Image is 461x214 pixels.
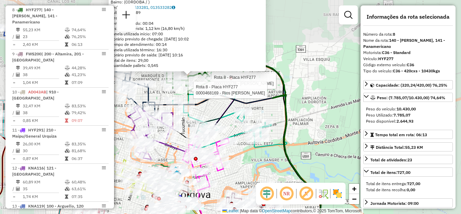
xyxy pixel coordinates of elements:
[22,41,64,48] td: 2,40 KM
[363,93,453,102] a: Peso: (7.785,07/10.430,00) 74,64%
[119,8,133,23] a: Nova sessão e pesquisa
[370,200,419,207] div: Jornada Motorista: 09:00
[22,179,64,185] td: 60,89 KM
[22,65,64,71] td: 39,49 KM
[370,170,410,176] div: Total de itens:
[12,155,16,162] td: =
[71,193,106,200] td: 07:35
[22,193,64,200] td: 1,74 KM
[318,188,329,199] img: Fluxo de ruas
[65,180,70,184] i: % de utilização do peso
[26,51,41,56] span: FWS200
[240,209,241,213] span: |
[363,155,453,164] a: Total de atividades:23
[16,142,20,146] i: Distância Total
[65,119,68,123] i: Tempo total em rota
[65,28,70,32] i: % de utilização do peso
[298,185,314,202] span: Exibir rótulo
[71,185,106,192] td: 63,61%
[172,5,175,10] i: Observações
[28,89,46,94] span: AD043AB
[12,127,57,139] span: | 210 - Maipu/General Urquiza
[366,106,416,111] span: Peso do veículo:
[71,41,106,48] td: 06:13
[405,145,423,150] span: 55,23 KM
[71,33,106,40] td: 76,25%
[16,149,20,153] i: Total de Atividades
[111,36,264,42] div: Horário previsto de chegada: [DATE] 10:02
[259,185,275,202] span: Ocultar deslocamento
[22,79,64,86] td: 1,04 KM
[22,141,64,147] td: 26,00 KM
[102,90,106,94] em: Opções
[71,71,106,78] td: 41,23%
[111,5,264,10] div: Pedidos:
[16,104,20,108] i: Distância Total
[12,165,56,177] span: | 121 - [GEOGRAPHIC_DATA]
[12,127,57,139] span: 11 -
[65,42,68,47] i: Tempo total em rota
[12,193,16,200] td: =
[171,166,180,175] img: UDC Cordoba
[366,187,450,193] div: Total de itens recolha:
[16,187,20,191] i: Total de Atividades
[71,155,106,162] td: 06:37
[363,80,453,89] a: Capacidade: (320,24/420,00) 76,25%
[366,118,450,124] div: Peso disponível:
[65,111,70,115] i: % de utilização da cubagem
[111,52,264,58] div: Horário previsto de saída: [DATE] 10:16
[342,8,355,22] a: Exibir filtros
[278,185,295,202] span: Ocultar NR
[12,41,16,48] td: =
[363,103,453,127] div: Peso: (7.785,07/10.430,00) 74,64%
[376,83,447,88] span: Capacidade: (320,24/420,00) 76,25%
[65,73,70,77] i: % de utilização da cubagem
[71,65,106,71] td: 44,28%
[16,35,20,39] i: Total de Atividades
[363,50,453,56] div: Motorista:
[349,194,359,204] a: Zoom out
[111,58,264,63] div: Total de itens: 29,00
[12,89,59,101] span: | 910 - [GEOGRAPHIC_DATA]
[22,71,64,78] td: 38
[363,14,453,20] h4: Informações da rota selecionada
[363,178,453,196] div: Total de itens:727,00
[22,117,64,124] td: 0,85 KM
[26,7,41,12] span: HYF277
[393,32,395,37] strong: 8
[65,157,68,161] i: Tempo total em rota
[363,62,453,68] div: Código externo veículo:
[393,68,440,73] strong: C36 - 420cxs - 10430kgs
[382,50,410,55] strong: C36 - Standard
[65,104,70,108] i: % de utilização do peso
[393,112,410,118] strong: 7.785,07
[111,21,264,26] div: Tempo dirigindo: 00:04
[377,95,445,100] span: Peso: (7.785,07/10.430,00) 74,64%
[28,203,44,209] span: KNA119
[71,103,106,109] td: 83,53%
[102,204,106,208] em: Opções
[16,73,20,77] i: Total de Atividades
[28,127,43,132] span: HYF291
[22,155,64,162] td: 0,87 KM
[397,119,413,124] strong: 2.644,93
[407,62,414,67] strong: C36
[332,188,343,199] img: Exibir/Ocultar setores
[65,187,70,191] i: % de utilização da cubagem
[12,185,16,192] td: /
[221,208,363,214] div: Map data © contributors,© 2025 TomTom, Microsoft
[366,112,450,118] div: Peso Utilizado:
[375,132,427,137] span: Tempo total em rota: 06:13
[12,7,57,24] span: | 140 - [PERSON_NAME], 141 - Panamericano
[12,117,16,124] td: =
[12,33,16,40] td: /
[16,180,20,184] i: Distância Total
[65,66,70,70] i: % de utilização do peso
[12,147,16,154] td: /
[16,28,20,32] i: Distância Total
[22,147,64,154] td: 30
[397,106,416,111] strong: 10.430,00
[363,37,453,50] div: Nome da rota:
[111,63,264,68] div: Quantidade pallets: 0,545
[127,5,175,10] a: 013533281, 013533282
